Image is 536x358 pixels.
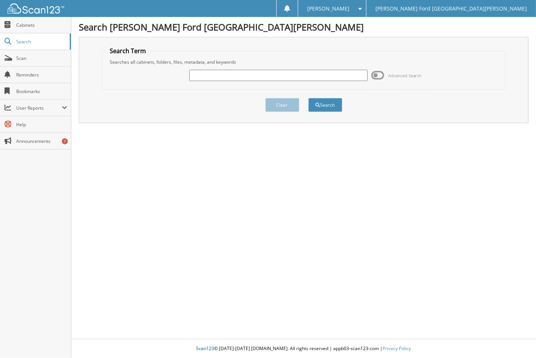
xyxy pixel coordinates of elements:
[16,121,67,128] span: Help
[8,3,64,14] img: scan123-logo-white.svg
[196,345,214,352] span: Scan123
[265,98,299,112] button: Clear
[16,88,67,95] span: Bookmarks
[16,105,62,111] span: User Reports
[16,72,67,78] span: Reminders
[106,47,150,55] legend: Search Term
[16,138,67,144] span: Announcements
[71,340,536,358] div: © [DATE]-[DATE] [DOMAIN_NAME]. All rights reserved | appb03-scan123-com |
[383,345,411,352] a: Privacy Policy
[79,21,528,33] h1: Search [PERSON_NAME] Ford [GEOGRAPHIC_DATA][PERSON_NAME]
[307,6,349,11] span: [PERSON_NAME]
[16,22,67,28] span: Cabinets
[375,6,527,11] span: [PERSON_NAME] Ford [GEOGRAPHIC_DATA][PERSON_NAME]
[16,55,67,61] span: Scan
[308,98,342,112] button: Search
[106,59,502,65] div: Searches all cabinets, folders, files, metadata, and keywords
[62,138,68,144] div: 7
[16,38,66,45] span: Search
[388,73,422,78] span: Advanced Search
